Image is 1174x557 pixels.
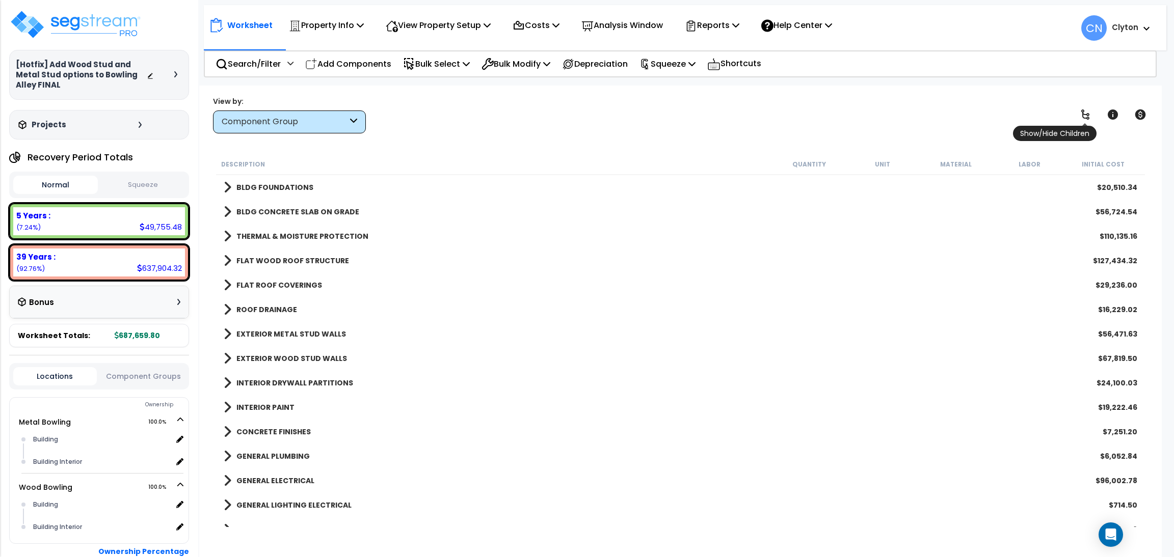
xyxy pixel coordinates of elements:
[13,176,98,194] button: Normal
[13,367,97,385] button: Locations
[1103,427,1137,437] div: $7,251.20
[1098,304,1137,315] div: $16,229.02
[148,481,175,493] span: 100.0%
[702,51,767,76] div: Shortcuts
[16,252,56,262] b: 39 Years :
[16,264,45,273] small: 92.76452106114098%
[1112,22,1138,33] b: Clyton
[31,521,173,533] div: Building Interior
[305,57,391,71] p: Add Components
[19,482,72,492] a: Wood Bowling 100.0%
[1108,524,1137,535] div: $232.26
[707,57,761,71] p: Shortcuts
[19,417,71,427] a: Metal Bowling 100.0%
[28,152,133,162] h4: Recovery Period Totals
[236,304,297,315] b: ROOF DRAINAGE
[236,207,359,217] b: BLDG CONCRETE SLAB ON GRADE
[386,18,491,32] p: View Property Setup
[16,60,147,90] h3: [Hotfix] Add Wood Stud and Metal Stud options to Bowling Alley FINAL
[221,160,265,169] small: Description
[1096,207,1137,217] div: $56,724.54
[792,160,826,169] small: Quantity
[556,52,633,76] div: Depreciation
[1082,160,1125,169] small: Initial Cost
[513,18,559,32] p: Costs
[236,353,347,364] b: EXTERIOR WOOD STUD WALLS
[1100,451,1137,461] div: $6,052.84
[216,57,281,71] p: Search/Filter
[1098,329,1137,339] div: $56,471.63
[236,329,346,339] b: EXTERIOR METAL STUD WALLS
[236,427,311,437] b: CONCRETE FINISHES
[30,399,189,411] div: Ownership
[236,231,368,241] b: THERMAL & MOISTURE PROTECTION
[581,18,663,32] p: Analysis Window
[1019,160,1040,169] small: Labor
[1096,280,1137,290] div: $29,236.00
[236,451,310,461] b: GENERAL PLUMBING
[29,298,54,307] h3: Bonus
[140,221,182,232] div: 49,755.48
[98,546,189,556] b: Ownership Percentage
[1096,476,1137,486] div: $96,002.78
[100,176,185,194] button: Squeeze
[236,378,353,388] b: INTERIOR DRYWALL PARTITIONS
[32,120,66,130] h3: Projects
[16,223,41,232] small: 7.2354789388590115%
[213,96,366,106] div: View by:
[761,18,832,32] p: Help Center
[1097,182,1137,192] div: $20,510.34
[137,263,182,273] div: 637,904.32
[403,57,470,71] p: Bulk Select
[1098,353,1137,364] div: $67,819.50
[102,371,185,382] button: Component Groups
[236,476,314,486] b: GENERAL ELECTRICAL
[236,256,349,266] b: FLAT WOOD ROOF STRUCTURE
[300,52,397,76] div: Add Components
[1093,256,1137,266] div: $127,434.32
[639,57,696,71] p: Squeeze
[236,524,345,535] b: COMPUTER DATA EQUIPMENT
[222,116,348,128] div: Component Group
[685,18,739,32] p: Reports
[562,57,628,71] p: Depreciation
[1097,378,1137,388] div: $24,100.03
[1081,15,1107,41] span: CN
[236,500,352,510] b: GENERAL LIGHTING ELECTRICAL
[236,280,322,290] b: FLAT ROOF COVERINGS
[1100,231,1137,241] div: $110,135.16
[289,18,364,32] p: Property Info
[236,182,313,192] b: BLDG FOUNDATIONS
[227,18,273,32] p: Worksheet
[1013,126,1097,141] span: Show/Hide Children
[148,416,175,428] span: 100.0%
[875,160,890,169] small: Unit
[31,433,173,445] div: Building
[236,402,295,412] b: INTERIOR PAINT
[16,210,50,221] b: 5 Years :
[9,9,142,40] img: logo_pro_r.png
[115,330,160,341] b: 687,659.80
[1109,500,1137,510] div: $714.50
[31,456,173,468] div: Building Interior
[482,57,550,71] p: Bulk Modify
[18,330,90,341] span: Worksheet Totals:
[1098,402,1137,412] div: $19,222.46
[31,498,173,511] div: Building
[1099,522,1123,547] div: Open Intercom Messenger
[940,160,972,169] small: Material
